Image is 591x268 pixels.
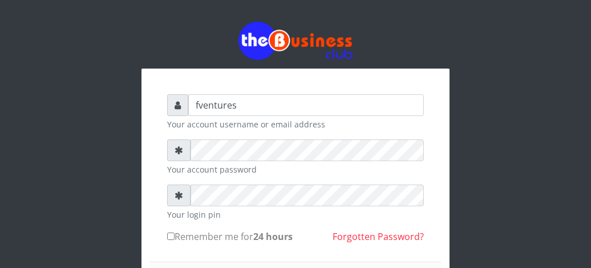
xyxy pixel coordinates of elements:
[333,230,424,243] a: Forgotten Password?
[167,230,293,243] label: Remember me for
[167,209,424,221] small: Your login pin
[167,118,424,130] small: Your account username or email address
[167,233,175,240] input: Remember me for24 hours
[253,230,293,243] b: 24 hours
[167,163,424,175] small: Your account password
[188,94,424,116] input: Username or email address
